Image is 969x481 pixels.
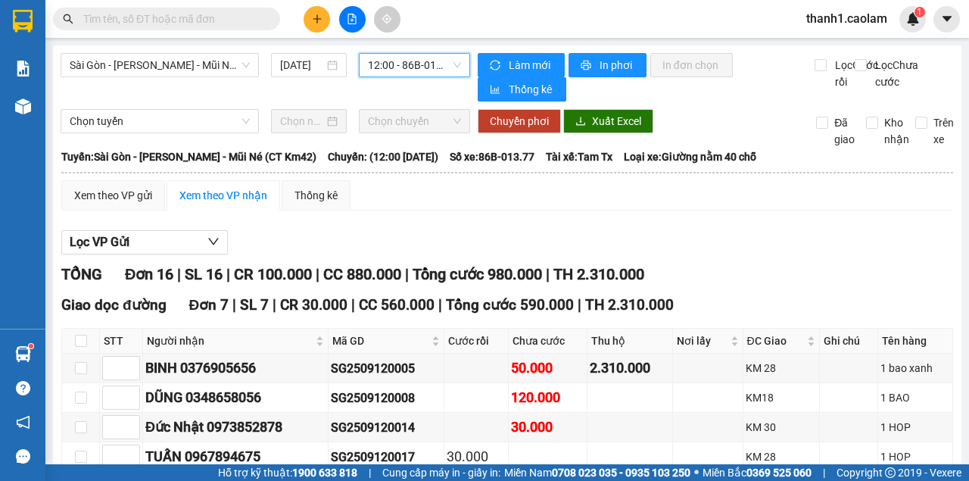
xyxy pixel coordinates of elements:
[294,187,338,204] div: Thống kê
[450,148,534,165] span: Số xe: 86B-013.77
[61,296,167,314] span: Giao dọc đường
[828,114,861,148] span: Đã giao
[331,389,442,408] div: SG2509120008
[885,467,896,478] span: copyright
[15,61,31,77] img: solution-icon
[880,389,950,406] div: 1 BAO
[70,54,250,77] span: Sài Gòn - Phan Thiết - Mũi Né (CT Km42)
[444,329,509,354] th: Cước rồi
[368,54,460,77] span: 12:00 - 86B-013.77
[382,464,500,481] span: Cung cấp máy in - giấy in:
[747,333,805,349] span: ĐC Giao
[304,6,330,33] button: plus
[339,6,366,33] button: file-add
[746,448,818,465] div: KM 28
[70,110,250,133] span: Chọn tuyến
[746,389,818,406] div: KM18
[694,470,699,476] span: ⚪️
[592,113,641,130] span: Xuất Excel
[490,60,503,72] span: sync
[511,358,584,379] div: 50.000
[145,387,326,408] div: DŨNG 0348658056
[234,265,312,283] span: CR 100.000
[332,333,429,349] span: Mã GD
[147,333,313,349] span: Người nhận
[70,233,129,251] span: Lọc VP Gửi
[331,418,442,437] div: SG2509120014
[746,467,812,479] strong: 0369 525 060
[546,148,612,165] span: Tài xế: Tam Tx
[504,464,690,481] span: Miền Nam
[374,6,400,33] button: aim
[15,346,31,362] img: warehouse-icon
[509,81,554,98] span: Thống kê
[585,296,674,314] span: TH 2.310.000
[490,84,503,96] span: bar-chart
[578,296,581,314] span: |
[447,446,506,467] div: 30.000
[368,110,460,133] span: Chọn chuyến
[232,296,236,314] span: |
[940,12,954,26] span: caret-down
[74,187,152,204] div: Xem theo VP gửi
[794,9,899,28] span: thanh1.caolam
[145,446,326,467] div: TUẤN 0967894675
[511,417,584,438] div: 30.000
[927,114,960,148] span: Trên xe
[382,14,392,24] span: aim
[509,57,553,73] span: Làm mới
[347,14,357,24] span: file-add
[329,413,445,442] td: SG2509120014
[359,296,435,314] span: CC 560.000
[552,467,690,479] strong: 0708 023 035 - 0935 103 250
[100,329,143,354] th: STT
[405,265,409,283] span: |
[323,265,401,283] span: CC 880.000
[61,230,228,255] button: Lọc VP Gửi
[185,265,223,283] span: SL 16
[329,383,445,413] td: SG2509120008
[575,116,586,128] span: download
[590,358,670,379] div: 2.310.000
[61,265,102,283] span: TỔNG
[650,53,733,77] button: In đơn chọn
[29,344,33,348] sup: 1
[746,419,818,436] div: KM 30
[581,60,594,72] span: printer
[869,57,921,90] span: Lọc Chưa cước
[546,265,550,283] span: |
[600,57,634,73] span: In phơi
[509,329,587,354] th: Chưa cước
[273,296,276,314] span: |
[16,415,30,429] span: notification
[880,448,950,465] div: 1 HOP
[83,11,262,27] input: Tìm tên, số ĐT hoặc mã đơn
[331,448,442,467] div: SG2509120017
[61,151,316,163] b: Tuyến: Sài Gòn - [PERSON_NAME] - Mũi Né (CT Km42)
[703,464,812,481] span: Miền Bắc
[329,354,445,383] td: SG2509120005
[587,329,673,354] th: Thu hộ
[280,296,347,314] span: CR 30.000
[820,329,878,354] th: Ghi chú
[917,7,922,17] span: 1
[177,265,181,283] span: |
[280,113,324,130] input: Chọn ngày
[829,57,880,90] span: Lọc Cước rồi
[316,265,319,283] span: |
[553,265,644,283] span: TH 2.310.000
[207,236,220,248] span: down
[218,464,357,481] span: Hỗ trợ kỹ thuật:
[677,333,727,349] span: Nơi lấy
[438,296,442,314] span: |
[16,449,30,464] span: message
[369,464,371,481] span: |
[933,6,960,33] button: caret-down
[312,14,322,24] span: plus
[16,381,30,395] span: question-circle
[145,417,326,438] div: Đức Nhật 0973852878
[906,12,920,26] img: icon-new-feature
[329,442,445,472] td: SG2509120017
[878,114,915,148] span: Kho nhận
[413,265,542,283] span: Tổng cước 980.000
